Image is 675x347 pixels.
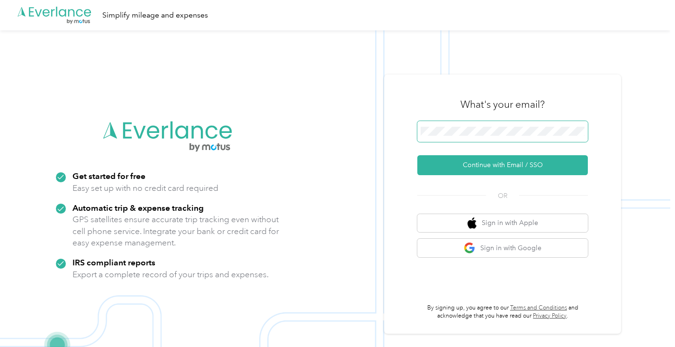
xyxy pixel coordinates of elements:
div: Simplify mileage and expenses [102,9,208,21]
p: GPS satellites ensure accurate trip tracking even without cell phone service. Integrate your bank... [72,214,279,249]
strong: IRS compliant reports [72,257,155,267]
button: apple logoSign in with Apple [417,214,588,233]
button: Continue with Email / SSO [417,155,588,175]
iframe: Everlance-gr Chat Button Frame [622,294,675,347]
p: Easy set up with no credit card required [72,182,218,194]
h3: What's your email? [460,98,545,111]
span: OR [486,191,519,201]
img: apple logo [468,217,477,229]
p: By signing up, you agree to our and acknowledge that you have read our . [417,304,588,320]
p: Export a complete record of your trips and expenses. [72,269,269,281]
strong: Get started for free [72,171,145,181]
a: Privacy Policy [533,312,567,319]
img: google logo [464,242,476,254]
a: Terms and Conditions [510,304,567,311]
strong: Automatic trip & expense tracking [72,203,204,213]
button: google logoSign in with Google [417,239,588,257]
